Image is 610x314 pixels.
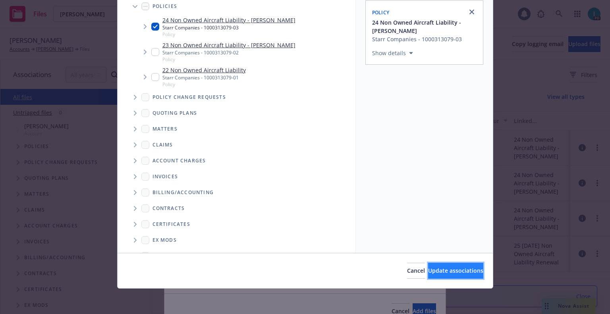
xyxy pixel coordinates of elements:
[152,4,178,9] span: Policies
[162,74,246,81] div: Starr Companies - 1000313079-01
[162,81,246,88] span: Policy
[428,263,483,279] button: Update associations
[428,267,483,274] span: Update associations
[152,222,190,227] span: Certificates
[162,56,295,63] span: Policy
[467,7,477,17] a: close
[162,24,295,31] div: Starr Companies - 1000313079-03
[152,127,178,131] span: Matters
[152,190,214,195] span: Billing/Accounting
[372,9,390,16] span: Policy
[162,16,295,24] a: 24 Non Owned Aircraft Liability - [PERSON_NAME]
[162,31,295,38] span: Policy
[152,143,173,147] span: Claims
[162,41,295,49] a: 23 Non Owned Aircraft Liability - [PERSON_NAME]
[152,238,177,243] span: Ex Mods
[152,95,226,100] span: Policy change requests
[407,263,425,279] button: Cancel
[152,158,206,163] span: Account charges
[162,49,295,56] div: Starr Companies - 1000313079-02
[162,66,246,74] a: 22 Non Owned Aircraft Liability
[372,35,478,43] div: Starr Companies - 1000313079-03
[369,48,416,58] button: Show details
[372,18,478,35] button: 24 Non Owned Aircraft Liability - [PERSON_NAME]
[152,206,185,211] span: Contracts
[152,174,178,179] span: Invoices
[118,185,355,296] div: Folder Tree Example
[152,111,197,116] span: Quoting plans
[407,267,425,274] span: Cancel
